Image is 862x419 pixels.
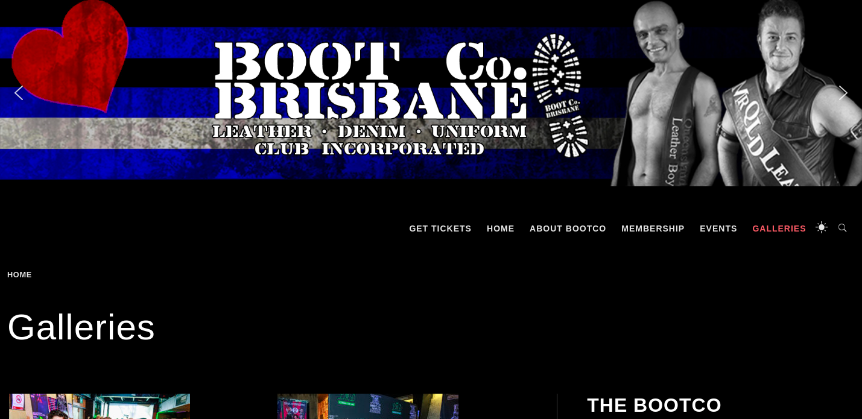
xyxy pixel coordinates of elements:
[7,271,101,279] div: Breadcrumbs
[7,270,36,279] a: Home
[7,303,855,351] h1: Galleries
[694,210,743,247] a: Events
[746,210,812,247] a: Galleries
[403,210,478,247] a: GET TICKETS
[834,83,853,102] img: next arrow
[9,83,28,102] img: previous arrow
[615,210,691,247] a: Membership
[524,210,612,247] a: About BootCo
[481,210,521,247] a: Home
